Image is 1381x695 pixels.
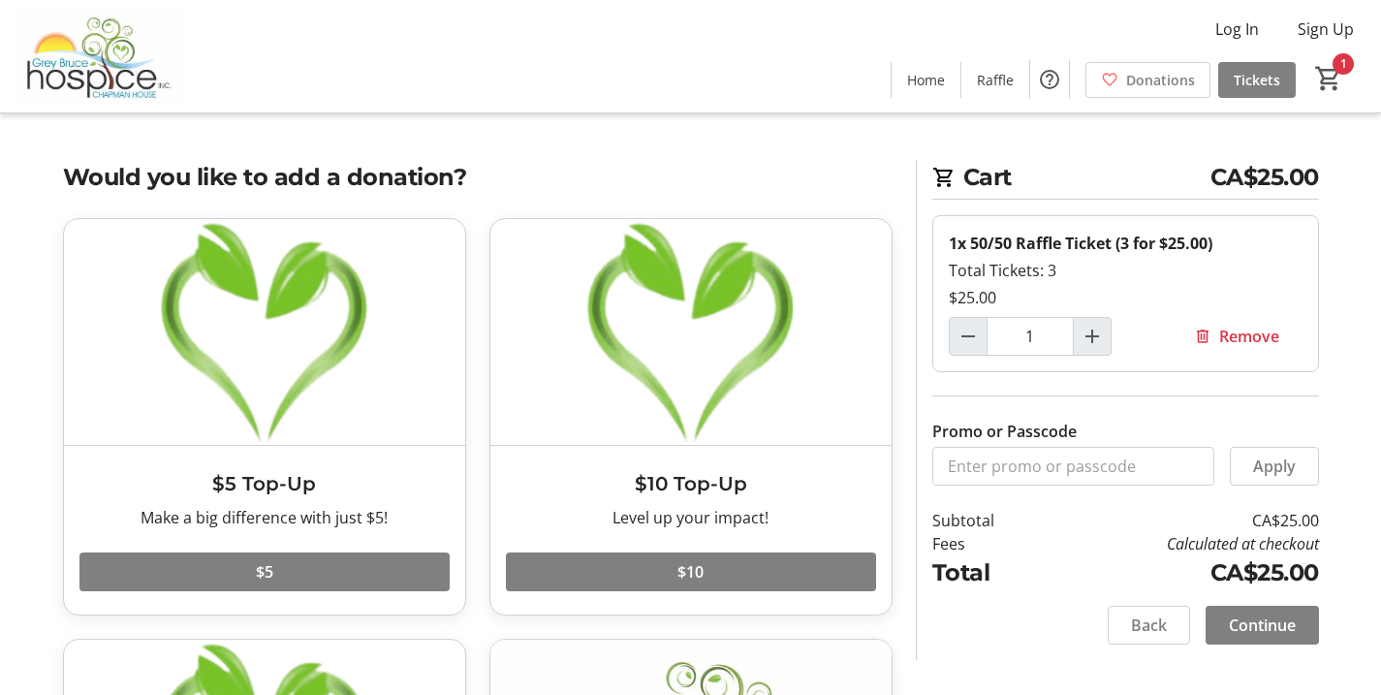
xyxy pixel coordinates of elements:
[932,420,1077,443] label: Promo or Passcode
[932,447,1214,486] input: Enter promo or passcode
[256,560,273,584] span: $5
[79,553,450,591] button: $5
[1126,70,1195,90] span: Donations
[1215,17,1259,41] span: Log In
[1044,509,1318,532] td: CA$25.00
[1218,62,1296,98] a: Tickets
[1108,606,1190,645] button: Back
[1253,455,1296,478] span: Apply
[932,160,1319,200] h2: Cart
[1234,70,1280,90] span: Tickets
[977,70,1014,90] span: Raffle
[949,259,1303,282] div: Total Tickets: 3
[63,160,893,195] h2: Would you like to add a donation?
[949,286,1303,309] div: $25.00
[949,232,1303,255] div: 1x 50/50 Raffle Ticket (3 for $25.00)
[1282,14,1369,45] button: Sign Up
[932,509,1045,532] td: Subtotal
[1044,555,1318,590] td: CA$25.00
[1044,532,1318,555] td: Calculated at checkout
[506,506,876,529] div: Level up your impact!
[1030,60,1069,99] button: Help
[932,555,1045,590] td: Total
[1230,447,1319,486] button: Apply
[506,553,876,591] button: $10
[12,8,184,105] img: Grey Bruce Hospice's Logo
[1171,317,1303,356] button: Remove
[64,219,465,445] img: $5 Top-Up
[1210,160,1319,195] span: CA$25.00
[907,70,945,90] span: Home
[932,532,1045,555] td: Fees
[79,506,450,529] div: Make a big difference with just $5!
[1229,614,1296,637] span: Continue
[1131,614,1167,637] span: Back
[1085,62,1210,98] a: Donations
[1206,606,1319,645] button: Continue
[1074,318,1111,355] button: Increment by one
[506,469,876,498] h3: $10 Top-Up
[490,219,892,445] img: $10 Top-Up
[961,62,1029,98] a: Raffle
[1311,61,1346,96] button: Cart
[987,317,1074,356] input: 50/50 Raffle Ticket (3 for $25.00) Quantity
[1200,14,1274,45] button: Log In
[950,318,987,355] button: Decrement by one
[1298,17,1354,41] span: Sign Up
[892,62,960,98] a: Home
[79,469,450,498] h3: $5 Top-Up
[1219,325,1279,348] span: Remove
[677,560,704,584] span: $10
